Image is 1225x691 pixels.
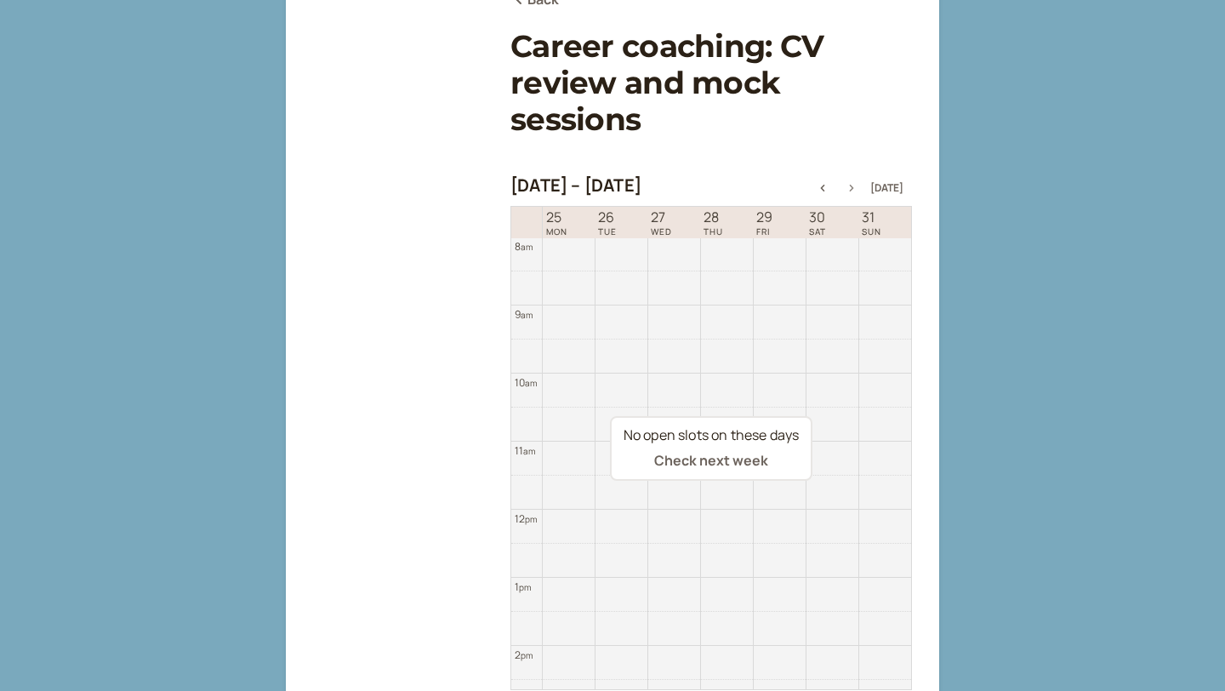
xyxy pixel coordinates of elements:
[870,182,903,194] button: [DATE]
[510,175,641,196] h2: [DATE] – [DATE]
[654,453,768,468] button: Check next week
[624,425,799,447] div: No open slots on these days
[510,28,912,139] h1: Career coaching: CV review and mock sessions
